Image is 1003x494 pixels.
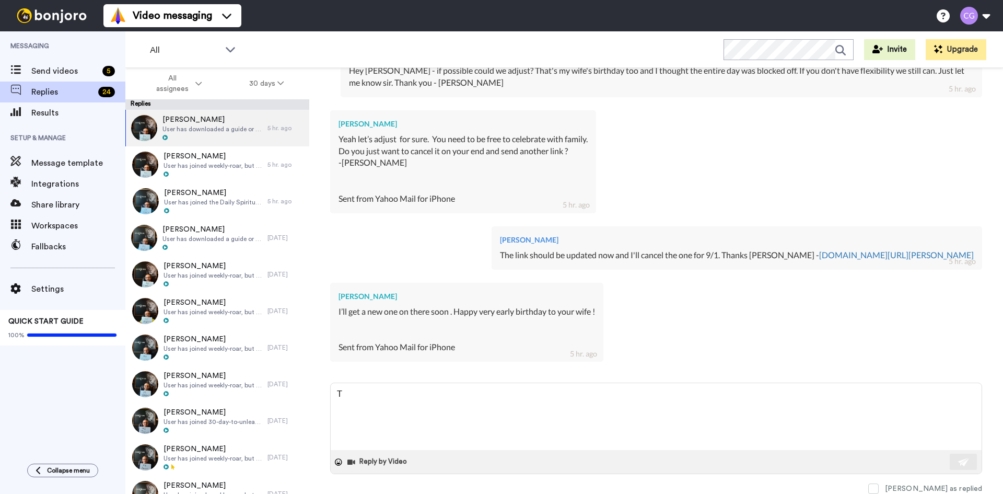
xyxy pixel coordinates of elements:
span: Results [31,107,125,119]
span: User has joined weekly-roar, but is not in Mighty Networks. [164,271,262,280]
span: Workspaces [31,220,125,232]
span: User has joined weekly-roar, but is not in Mighty Networks. [164,308,262,316]
span: [PERSON_NAME] [164,188,262,198]
span: [PERSON_NAME] [164,297,262,308]
div: [PERSON_NAME] [339,119,588,129]
button: Reply by Video [346,454,410,470]
div: Hey [PERSON_NAME] - if possible could we adjust? That's my wife's birthday too and I thought the ... [349,65,974,89]
span: User has joined weekly-roar, but is not in Mighty Networks. [164,162,262,170]
div: [DATE] [267,453,304,462]
div: [DATE] [267,270,304,279]
div: [DATE] [267,417,304,425]
a: [PERSON_NAME]User has joined weekly-roar, but is not in Mighty Networks.[DATE] [125,439,309,476]
img: 17e959a0-baf9-4947-86ac-bb59ab0b8d23-thumb.jpg [132,261,158,288]
div: Replies [125,99,309,110]
div: [DATE] [267,307,304,315]
a: [DOMAIN_NAME][URL][PERSON_NAME] [819,250,974,260]
span: Replies [31,86,94,98]
span: User has downloaded a guide or filled out a form that is not Weekly Roar, 30 Days or Assessment, ... [162,125,262,133]
span: [PERSON_NAME] [164,480,262,491]
span: Share library [31,199,125,211]
button: Collapse menu [27,464,98,477]
span: Settings [31,283,125,295]
div: 5 hr. ago [570,349,597,359]
img: 7cf7b35a-a901-428a-ac21-114c6bca9078-thumb.jpg [132,335,158,361]
img: edfaa29d-fc98-448d-9133-f94cd0fef1d1-thumb.jpg [132,408,158,434]
a: [PERSON_NAME]User has joined weekly-roar, but is not in Mighty Networks.[DATE] [125,366,309,403]
button: 30 days [226,74,308,93]
span: QUICK START GUIDE [8,318,84,325]
a: [PERSON_NAME]User has joined the Daily Spiritual Kick Off5 hr. ago [125,183,309,220]
span: Collapse menu [47,466,90,475]
div: [DATE] [267,380,304,388]
img: vm-color.svg [110,7,126,24]
div: 5 hr. ago [949,84,976,94]
span: All assignees [151,73,193,94]
img: ae31d59b-7989-487f-b9db-f61f650fd8e2-thumb.jpg [133,188,159,214]
span: [PERSON_NAME] [164,444,262,454]
span: User has joined weekly-roar, but is not in Mighty Networks. [164,454,262,463]
span: Integrations [31,178,125,190]
div: The link should be updated now and I'll cancel the one for 9/1. Thanks [PERSON_NAME] - [500,249,974,261]
div: 5 [102,66,115,76]
div: [PERSON_NAME] as replied [885,484,982,494]
a: [PERSON_NAME]User has downloaded a guide or filled out a form that is not Weekly Roar, 30 Days or... [125,220,309,256]
div: [DATE] [267,343,304,352]
a: [PERSON_NAME]User has downloaded a guide or filled out a form that is not Weekly Roar, 30 Days or... [125,110,309,146]
a: [PERSON_NAME]User has joined weekly-roar, but is not in Mighty Networks.5 hr. ago [125,146,309,183]
div: I’ll get a new one on there soon . Happy very early birthday to your wife ! Sent from Yahoo Mail ... [339,306,595,353]
div: Yeah let’s adjust for sure. You need to be free to celebrate with family. Do you just want to can... [339,133,588,205]
span: Video messaging [133,8,212,23]
button: Invite [864,39,915,60]
img: b5b3f546-fd27-4502-a231-54029f1d9c12-thumb.jpg [132,298,158,324]
span: User has joined 30-day-to-unleash, but is not in Mighty Networks. [164,418,262,426]
div: 5 hr. ago [267,124,304,132]
span: [PERSON_NAME] [164,371,262,381]
button: All assignees [127,69,226,98]
span: [PERSON_NAME] [162,114,262,125]
span: [PERSON_NAME] [162,224,262,235]
a: [PERSON_NAME]User has joined weekly-roar, but is not in Mighty Networks.[DATE] [125,256,309,293]
span: [PERSON_NAME] [164,261,262,271]
a: [PERSON_NAME]User has joined weekly-roar, but is not in Mighty Networks.[DATE] [125,329,309,366]
span: 100% [8,331,25,339]
div: 5 hr. ago [949,256,976,267]
a: [PERSON_NAME]User has joined weekly-roar, but is not in Mighty Networks.[DATE] [125,293,309,329]
span: User has joined weekly-roar, but is not in Mighty Networks. [164,344,262,353]
span: User has joined the Daily Spiritual Kick Off [164,198,262,206]
span: [PERSON_NAME] [164,151,262,162]
span: Fallbacks [31,240,125,253]
div: [PERSON_NAME] [500,235,974,245]
button: Upgrade [926,39,986,60]
img: 0a4bed3b-cc8f-40b4-8f26-9447b0659536-thumb.jpg [132,152,158,178]
div: 5 hr. ago [267,160,304,169]
img: da7a8a6d-b0e2-4f4f-a1da-60881be82b73-thumb.jpg [132,371,158,397]
div: 5 hr. ago [267,197,304,205]
div: [PERSON_NAME] [339,291,595,302]
span: User has joined weekly-roar, but is not in Mighty Networks. [164,381,262,389]
span: [PERSON_NAME] [164,407,262,418]
a: [PERSON_NAME]User has joined 30-day-to-unleash, but is not in Mighty Networks.[DATE] [125,403,309,439]
div: 24 [98,87,115,97]
span: [PERSON_NAME] [164,334,262,344]
img: send-white.svg [958,458,970,466]
img: 37429977-85bf-48b8-ab4f-dec9dd02afe0-thumb.jpg [132,444,158,470]
div: [DATE] [267,234,304,242]
img: bj-logo-header-white.svg [13,8,91,23]
span: Message template [31,157,125,169]
div: 5 hr. ago [563,200,590,210]
span: Send videos [31,65,98,77]
span: User has downloaded a guide or filled out a form that is not Weekly Roar, 30 Days or Assessment, ... [162,235,262,243]
span: All [150,44,220,56]
img: 93730af7-cb1e-4d85-a092-be4b591c04ca-thumb.jpg [131,115,157,141]
img: 2742ec8c-2e94-430f-8bac-e4c082f1c43b-thumb.jpg [131,225,157,251]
